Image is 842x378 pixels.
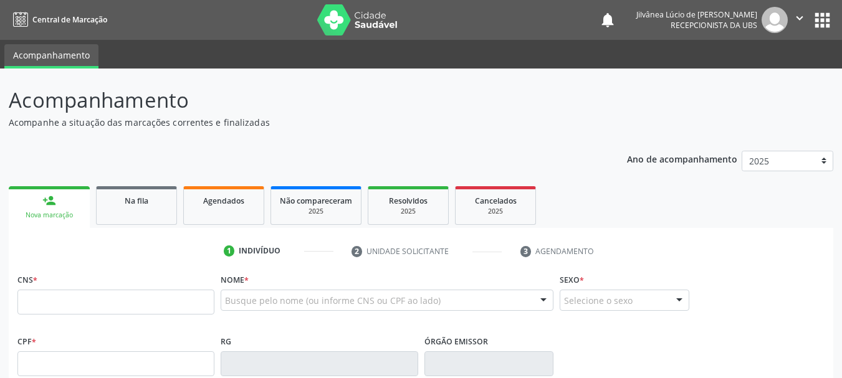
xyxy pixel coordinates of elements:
[762,7,788,33] img: img
[671,20,757,31] span: Recepcionista da UBS
[32,14,107,25] span: Central de Marcação
[203,196,244,206] span: Agendados
[9,9,107,30] a: Central de Marcação
[811,9,833,31] button: apps
[239,245,280,257] div: Indivíduo
[424,332,488,351] label: Órgão emissor
[464,207,527,216] div: 2025
[125,196,148,206] span: Na fila
[4,44,98,69] a: Acompanhamento
[17,270,37,290] label: CNS
[636,9,757,20] div: Jilvânea Lúcio de [PERSON_NAME]
[377,207,439,216] div: 2025
[280,196,352,206] span: Não compareceram
[280,207,352,216] div: 2025
[42,194,56,207] div: person_add
[389,196,428,206] span: Resolvidos
[564,294,633,307] span: Selecione o sexo
[224,245,235,257] div: 1
[225,294,441,307] span: Busque pelo nome (ou informe CNS ou CPF ao lado)
[9,116,586,129] p: Acompanhe a situação das marcações correntes e finalizadas
[17,210,81,220] div: Nova marcação
[221,270,249,290] label: Nome
[9,85,586,116] p: Acompanhamento
[475,196,517,206] span: Cancelados
[221,332,231,351] label: RG
[793,11,806,25] i: 
[560,270,584,290] label: Sexo
[788,7,811,33] button: 
[599,11,616,29] button: notifications
[627,151,737,166] p: Ano de acompanhamento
